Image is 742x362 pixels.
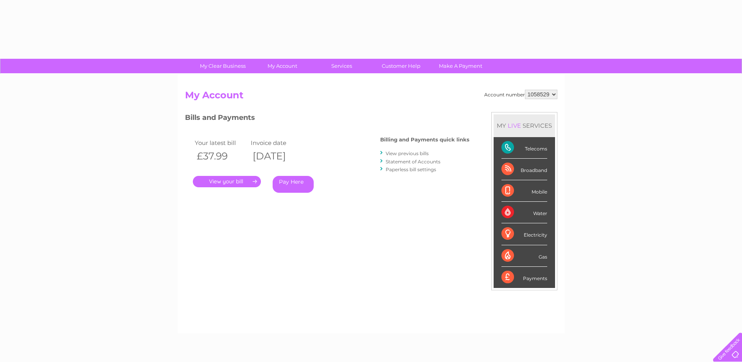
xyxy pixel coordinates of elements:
[386,167,436,172] a: Paperless bill settings
[380,137,469,143] h4: Billing and Payments quick links
[501,223,547,245] div: Electricity
[190,59,255,73] a: My Clear Business
[193,176,261,187] a: .
[249,148,305,164] th: [DATE]
[501,245,547,267] div: Gas
[193,148,249,164] th: £37.99
[484,90,557,99] div: Account number
[501,180,547,202] div: Mobile
[386,150,429,156] a: View previous bills
[250,59,314,73] a: My Account
[506,122,523,129] div: LIVE
[185,112,469,126] h3: Bills and Payments
[494,114,555,137] div: MY SERVICES
[193,138,249,148] td: Your latest bill
[501,159,547,180] div: Broadband
[369,59,433,73] a: Customer Help
[249,138,305,148] td: Invoice date
[501,267,547,288] div: Payments
[501,202,547,223] div: Water
[428,59,493,73] a: Make A Payment
[501,137,547,159] div: Telecoms
[309,59,374,73] a: Services
[273,176,314,193] a: Pay Here
[386,159,440,165] a: Statement of Accounts
[185,90,557,105] h2: My Account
